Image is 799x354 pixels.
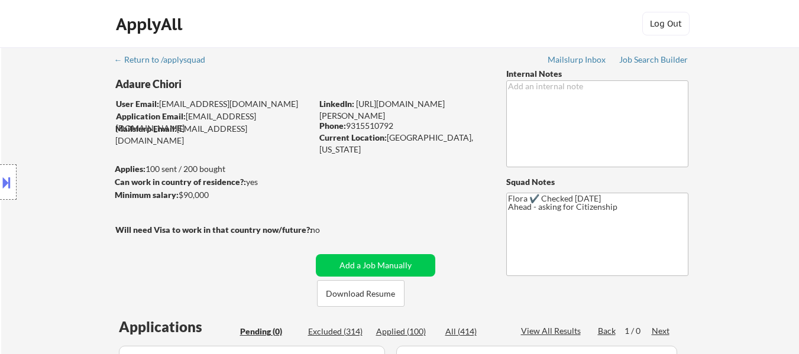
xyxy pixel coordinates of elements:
[506,176,688,188] div: Squad Notes
[598,325,617,337] div: Back
[240,326,299,337] div: Pending (0)
[319,132,487,155] div: [GEOGRAPHIC_DATA], [US_STATE]
[310,224,344,236] div: no
[115,123,312,146] div: [EMAIL_ADDRESS][DOMAIN_NAME]
[116,14,186,34] div: ApplyAll
[506,68,688,80] div: Internal Notes
[625,325,652,337] div: 1 / 0
[319,99,445,121] a: [URL][DOMAIN_NAME][PERSON_NAME]
[319,132,387,142] strong: Current Location:
[548,55,607,67] a: Mailslurp Inbox
[548,56,607,64] div: Mailslurp Inbox
[319,99,354,109] strong: LinkedIn:
[308,326,367,337] div: Excluded (314)
[376,326,435,337] div: Applied (100)
[116,98,312,110] div: [EMAIL_ADDRESS][DOMAIN_NAME]
[115,189,312,201] div: $90,000
[619,56,688,64] div: Job Search Builder
[119,320,236,334] div: Applications
[445,326,504,337] div: All (414)
[319,121,346,131] strong: Phone:
[115,225,312,235] strong: Will need Visa to work in that country now/future?:
[116,111,312,134] div: [EMAIL_ADDRESS][DOMAIN_NAME]
[115,77,358,92] div: Adaure Chiori
[114,55,216,67] a: ← Return to /applysquad
[114,56,216,64] div: ← Return to /applysquad
[319,120,487,132] div: 9315510792
[652,325,671,337] div: Next
[316,254,435,277] button: Add a Job Manually
[115,163,312,175] div: 100 sent / 200 bought
[619,55,688,67] a: Job Search Builder
[521,325,584,337] div: View All Results
[642,12,690,35] button: Log Out
[317,280,405,307] button: Download Resume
